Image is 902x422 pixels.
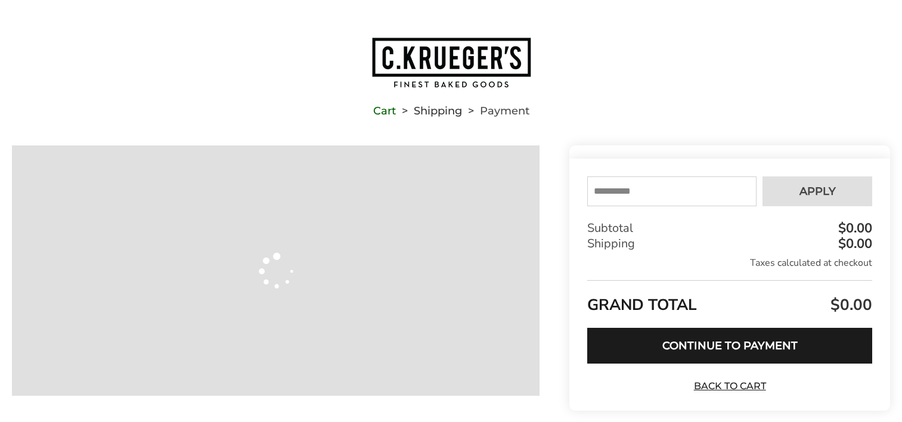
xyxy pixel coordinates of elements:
li: Shipping [396,107,462,115]
span: Payment [480,107,529,115]
button: Continue to Payment [587,328,872,364]
div: $0.00 [835,237,872,250]
span: $0.00 [827,294,872,315]
div: Shipping [587,236,872,252]
a: Cart [373,107,396,115]
span: Apply [799,186,836,197]
button: Apply [762,176,872,206]
div: Taxes calculated at checkout [587,256,872,269]
a: Back to Cart [688,380,771,393]
div: Subtotal [587,221,872,236]
a: Go to home page [12,36,890,89]
div: $0.00 [835,222,872,235]
img: C.KRUEGER'S [371,36,532,89]
div: GRAND TOTAL [587,280,872,319]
